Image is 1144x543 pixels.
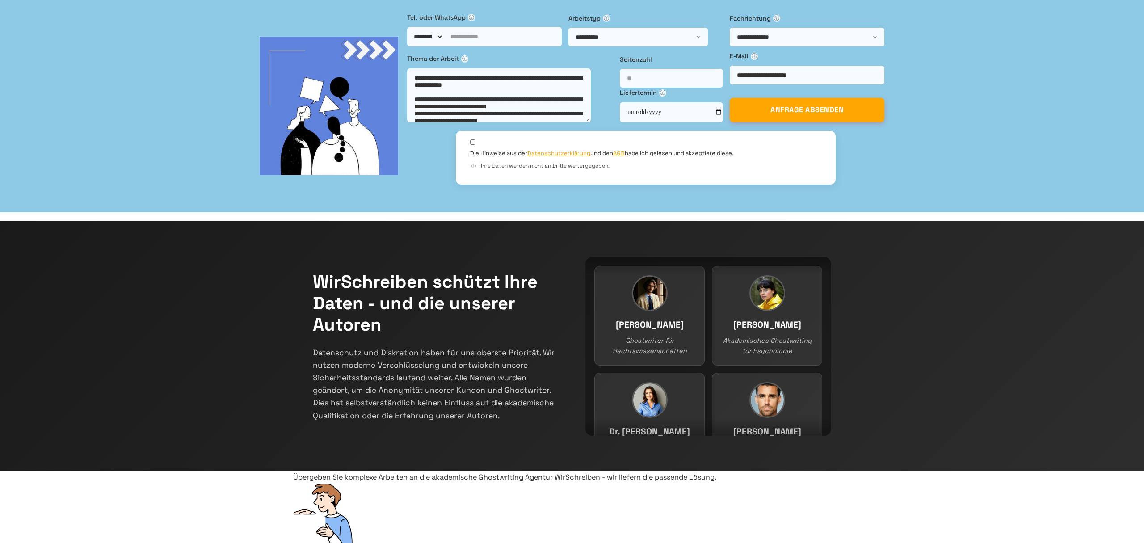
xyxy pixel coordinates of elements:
[468,14,475,21] span: ⓘ
[721,423,813,437] h3: [PERSON_NAME]
[613,149,625,157] a: AGB
[470,149,733,157] label: Die Hinweise aus der und den habe ich gelesen und akzeptiere diese.
[751,53,758,60] span: ⓘ
[313,346,559,422] p: Datenschutz und Diskretion haben für uns oberste Priorität. Wir nutzen moderne Verschlüsselung un...
[260,37,398,175] img: bg
[721,316,813,330] h3: [PERSON_NAME]
[293,471,851,483] div: Übergeben Sie komplexe Arbeiten an die akademische Ghostwriting Agentur WirSchreiben - wir liefer...
[470,163,477,170] span: ⓘ
[604,423,695,437] h3: Dr. [PERSON_NAME]
[603,15,610,22] span: ⓘ
[620,88,723,97] label: Liefertermin
[585,257,831,436] div: Team members continuous slider
[470,162,821,170] div: Ihre Daten werden nicht an Dritte weitergegeben.
[313,271,559,336] h2: WirSchreiben schützt Ihre Daten - und die unserer Autoren
[773,15,780,22] span: ⓘ
[659,89,666,97] span: ⓘ
[461,55,468,63] span: ⓘ
[730,51,884,61] label: E-Mail
[730,98,884,122] button: ANFRAGE ABSENDEN
[620,55,723,64] label: Seitenzahl
[527,149,590,157] a: Datenschutzerklärung
[568,13,723,23] label: Arbeitstyp
[730,13,884,23] label: Fachrichtung
[604,316,695,330] h3: [PERSON_NAME]
[407,13,562,22] label: Tel. oder WhatsApp
[407,54,613,63] label: Thema der Arbeit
